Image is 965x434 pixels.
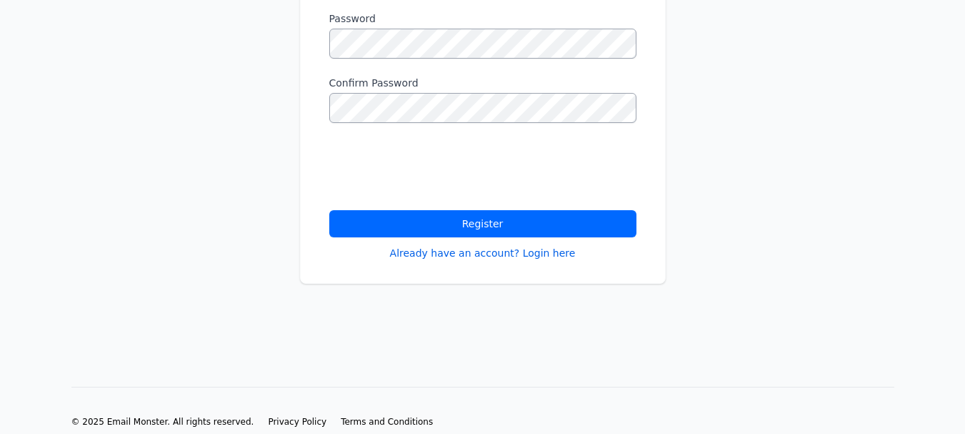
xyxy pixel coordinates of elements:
[341,416,433,428] a: Terms and Conditions
[390,246,576,260] a: Already have an account? Login here
[329,11,636,26] label: Password
[329,76,636,90] label: Confirm Password
[268,417,326,427] span: Privacy Policy
[329,140,546,196] iframe: reCAPTCHA
[329,210,636,237] button: Register
[268,416,326,428] a: Privacy Policy
[341,417,433,427] span: Terms and Conditions
[71,416,254,428] li: © 2025 Email Monster. All rights reserved.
